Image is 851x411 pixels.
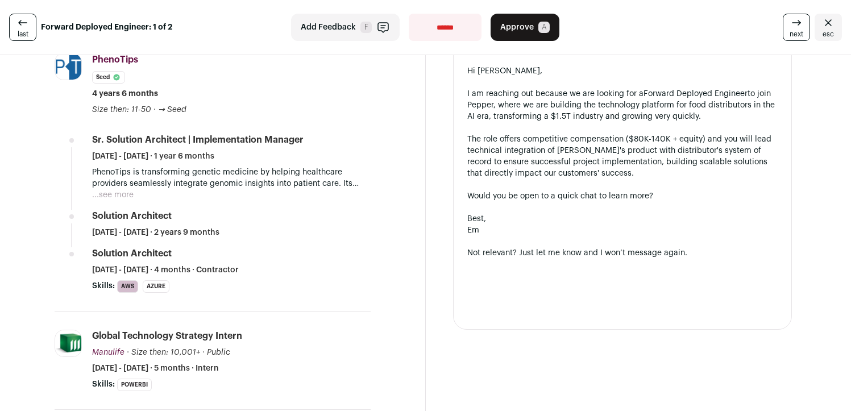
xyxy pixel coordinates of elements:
span: esc [823,30,834,39]
span: · Size then: 10,001+ [127,348,200,356]
span: [DATE] - [DATE] · 2 years 9 months [92,227,219,238]
a: Close [815,14,842,41]
a: Forward Deployed Engineer [644,90,748,98]
span: Add Feedback [301,22,356,33]
button: Approve A [491,14,559,41]
span: next [790,30,803,39]
span: F [360,22,372,33]
button: ...see more [92,189,134,201]
span: [DATE] - [DATE] · 4 months · Contractor [92,264,239,276]
span: Manulife [92,348,124,356]
span: → Seed [158,106,186,114]
img: bf136246470b8eb1f2e00a63a3f8bbb77a19bfeee4226475b8dec2c9d2e514d2.jpg [55,330,81,356]
span: A [538,22,550,33]
div: Em [467,225,778,236]
span: Skills: [92,379,115,390]
a: next [783,14,810,41]
a: last [9,14,36,41]
button: Add Feedback F [291,14,400,41]
p: PhenoTips is transforming genetic medicine by helping healthcare providers seamlessly integrate g... [92,167,371,189]
span: [DATE] - [DATE] · 5 months · Intern [92,363,219,374]
div: Best, [467,213,778,225]
li: Azure [143,280,169,293]
li: Seed [92,71,125,84]
span: Size then: 11-50 [92,106,151,114]
span: Public [207,348,230,356]
div: Would you be open to a quick chat to learn more? [467,190,778,202]
strong: Forward Deployed Engineer: 1 of 2 [41,22,172,33]
img: 8807010573361a40b74f344061e23e8f96c03847db9bb52fcd4cbfff57068853.png [55,53,81,80]
span: [DATE] - [DATE] · 1 year 6 months [92,151,214,162]
span: · [153,104,156,115]
div: The role offers competitive compensation ($80K-140K + equity) and you will lead technical integra... [467,134,778,179]
div: Not relevant? Just let me know and I won’t message again. [467,247,778,259]
div: Solution Architect [92,247,172,260]
span: · [202,347,205,358]
div: I am reaching out because we are looking for a to join Pepper, where we are building the technolo... [467,88,778,122]
span: Approve [500,22,534,33]
span: 4 years 6 months [92,88,158,99]
div: Global Technology Strategy Intern [92,330,242,342]
div: Sr. Solution Architect | Implementation Manager [92,134,304,146]
span: Skills: [92,280,115,292]
span: last [18,30,28,39]
div: Solution Architect [92,210,172,222]
li: AWS [117,280,138,293]
span: PhenoTips [92,55,138,64]
div: Hi [PERSON_NAME], [467,65,778,77]
li: PowerBI [117,379,152,391]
